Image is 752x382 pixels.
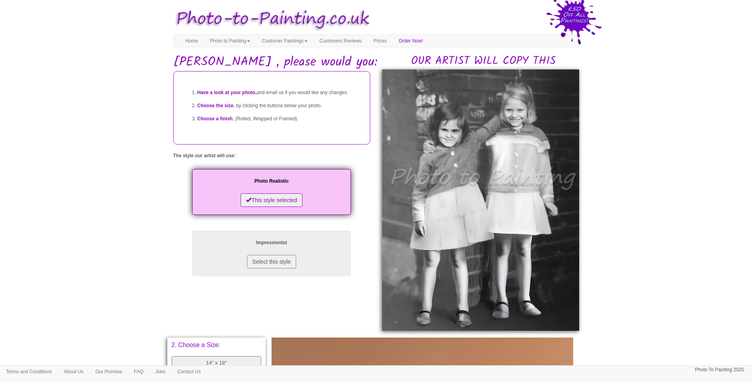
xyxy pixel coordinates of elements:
a: Prices [367,35,392,47]
a: Jobs [149,366,171,378]
span: Choose the size [197,103,233,108]
a: Customer Paintings [256,35,314,47]
span: Have a look at your photo, [197,90,257,95]
a: FAQ [128,366,149,378]
p: Photo To Painting 2025 [695,366,744,374]
label: The style our artist will use: [173,152,236,159]
button: This style selected [241,193,302,207]
span: Choose a finish [197,116,233,122]
a: Order Now! [393,35,429,47]
a: Our Promise [89,366,128,378]
a: About Us [58,366,89,378]
a: Contact Us [171,366,207,378]
img: Photo to Painting [169,4,372,35]
p: Photo Realistic [200,177,343,185]
p: Impressionist [200,239,343,247]
a: Photo to Painting [204,35,256,47]
li: and email us if you would like any changes. [197,86,362,99]
a: Home [180,35,204,47]
img: mark , please would you: [382,69,579,331]
button: Select this style [247,255,296,268]
p: 2. Choose a Size: [172,342,262,348]
a: Customers Reviews [314,35,368,47]
li: , by clicking the buttons below your photo. [197,99,362,112]
li: , (Rolled, Wrapped or Framed). [197,112,362,125]
button: 14" x 18" [172,356,262,370]
h2: OUR ARTIST WILL COPY THIS [388,55,579,68]
h1: [PERSON_NAME] , please would you: [173,55,579,69]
